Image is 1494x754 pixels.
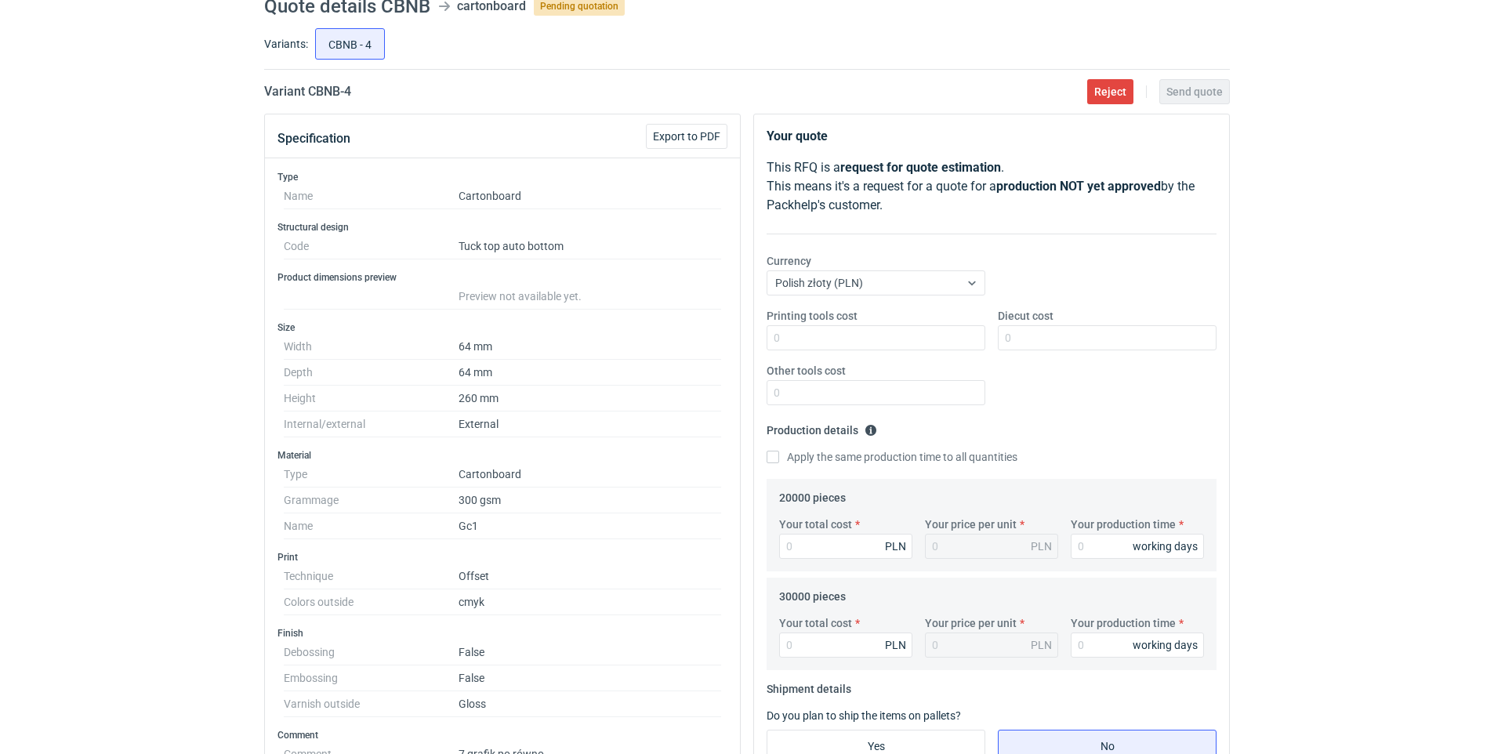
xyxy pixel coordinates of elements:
[264,82,351,101] h2: Variant CBNB - 4
[1159,79,1230,104] button: Send quote
[459,290,582,303] span: Preview not available yet.
[885,637,906,653] div: PLN
[284,488,459,513] dt: Grammage
[459,513,721,539] dd: Gc1
[779,633,912,658] input: 0
[284,691,459,717] dt: Varnish outside
[284,234,459,259] dt: Code
[284,386,459,411] dt: Height
[284,564,459,589] dt: Technique
[767,308,858,324] label: Printing tools cost
[284,589,459,615] dt: Colors outside
[925,517,1017,532] label: Your price per unit
[767,380,985,405] input: 0
[459,234,721,259] dd: Tuck top auto bottom
[277,551,727,564] h3: Print
[284,183,459,209] dt: Name
[1166,86,1223,97] span: Send quote
[767,129,828,143] strong: Your quote
[767,449,1017,465] label: Apply the same production time to all quantities
[284,665,459,691] dt: Embossing
[1087,79,1133,104] button: Reject
[459,564,721,589] dd: Offset
[885,538,906,554] div: PLN
[779,615,852,631] label: Your total cost
[925,615,1017,631] label: Your price per unit
[779,534,912,559] input: 0
[284,640,459,665] dt: Debossing
[459,665,721,691] dd: False
[284,462,459,488] dt: Type
[459,691,721,717] dd: Gloss
[767,158,1217,215] p: This RFQ is a . This means it's a request for a quote for a by the Packhelp's customer.
[767,709,961,722] label: Do you plan to ship the items on pallets?
[284,513,459,539] dt: Name
[284,411,459,437] dt: Internal/external
[459,334,721,360] dd: 64 mm
[1071,534,1204,559] input: 0
[277,171,727,183] h3: Type
[1031,637,1052,653] div: PLN
[646,124,727,149] button: Export to PDF
[277,449,727,462] h3: Material
[264,36,308,52] label: Variants:
[459,589,721,615] dd: cmyk
[315,28,385,60] label: CBNB - 4
[767,363,846,379] label: Other tools cost
[277,729,727,741] h3: Comment
[459,488,721,513] dd: 300 gsm
[277,271,727,284] h3: Product dimensions preview
[1133,538,1198,554] div: working days
[775,277,863,289] span: Polish złoty (PLN)
[459,386,721,411] dd: 260 mm
[277,221,727,234] h3: Structural design
[767,325,985,350] input: 0
[767,676,851,695] legend: Shipment details
[779,485,846,504] legend: 20000 pieces
[779,517,852,532] label: Your total cost
[767,418,877,437] legend: Production details
[779,584,846,603] legend: 30000 pieces
[459,360,721,386] dd: 64 mm
[767,253,811,269] label: Currency
[277,627,727,640] h3: Finish
[1071,517,1176,532] label: Your production time
[998,308,1053,324] label: Diecut cost
[1133,637,1198,653] div: working days
[459,411,721,437] dd: External
[840,160,1001,175] strong: request for quote estimation
[277,321,727,334] h3: Size
[459,462,721,488] dd: Cartonboard
[653,131,720,142] span: Export to PDF
[277,120,350,158] button: Specification
[284,360,459,386] dt: Depth
[998,325,1217,350] input: 0
[459,640,721,665] dd: False
[459,183,721,209] dd: Cartonboard
[284,334,459,360] dt: Width
[1031,538,1052,554] div: PLN
[1071,615,1176,631] label: Your production time
[1071,633,1204,658] input: 0
[996,179,1161,194] strong: production NOT yet approved
[1094,86,1126,97] span: Reject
